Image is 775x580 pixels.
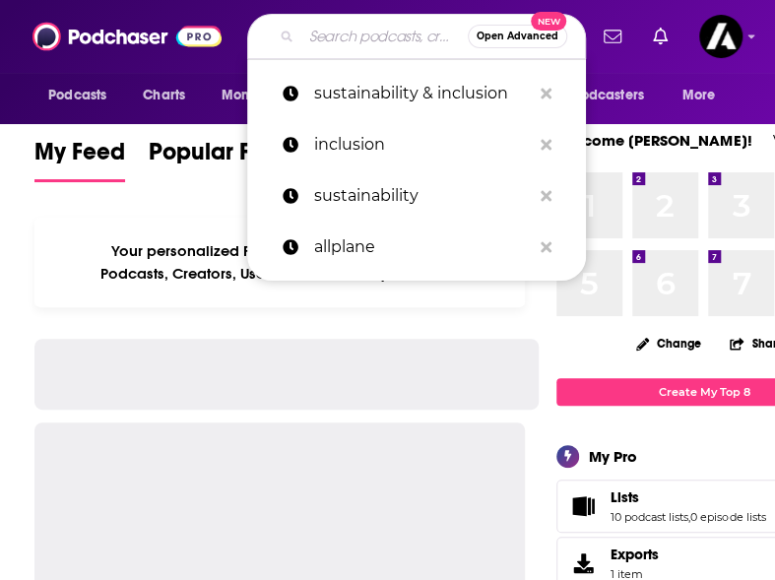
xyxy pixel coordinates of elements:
a: Popular Feed [149,137,292,182]
button: Show profile menu [699,15,743,58]
span: Exports [563,549,603,577]
button: open menu [207,77,316,114]
p: inclusion [314,119,531,170]
span: Monitoring [221,82,291,109]
div: My Pro [589,447,637,466]
div: Your personalized Feed is curated based on the Podcasts, Creators, Users, and Lists that you Follow. [34,218,525,307]
span: Charts [143,82,185,109]
span: Exports [611,546,659,563]
div: Search podcasts, credits, & more... [247,14,586,59]
span: Open Advanced [477,32,558,41]
a: 10 podcast lists [611,510,688,524]
a: Charts [130,77,197,114]
button: open menu [669,77,741,114]
a: My Feed [34,137,125,182]
span: Lists [611,488,639,506]
img: User Profile [699,15,743,58]
span: More [682,82,716,109]
button: open menu [537,77,673,114]
a: inclusion [247,119,586,170]
span: , [688,510,690,524]
a: sustainability & inclusion [247,68,586,119]
button: Change [624,331,713,355]
p: sustainability & inclusion [314,68,531,119]
a: Welcome [PERSON_NAME]! [556,131,751,150]
a: sustainability [247,170,586,222]
input: Search podcasts, credits, & more... [301,21,468,52]
span: New [531,12,566,31]
a: Show notifications dropdown [645,20,676,53]
span: My Feed [34,137,125,178]
p: allplane [314,222,531,273]
button: open menu [34,77,132,114]
a: Lists [563,492,603,520]
img: Podchaser - Follow, Share and Rate Podcasts [32,18,222,55]
a: 0 episode lists [690,510,765,524]
span: Logged in as AxicomUK [699,15,743,58]
p: sustainability [314,170,531,222]
button: Open AdvancedNew [468,25,567,48]
span: Popular Feed [149,137,292,178]
a: Show notifications dropdown [596,20,629,53]
span: For Podcasters [549,82,644,109]
span: Podcasts [48,82,106,109]
a: allplane [247,222,586,273]
a: Lists [611,488,765,506]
